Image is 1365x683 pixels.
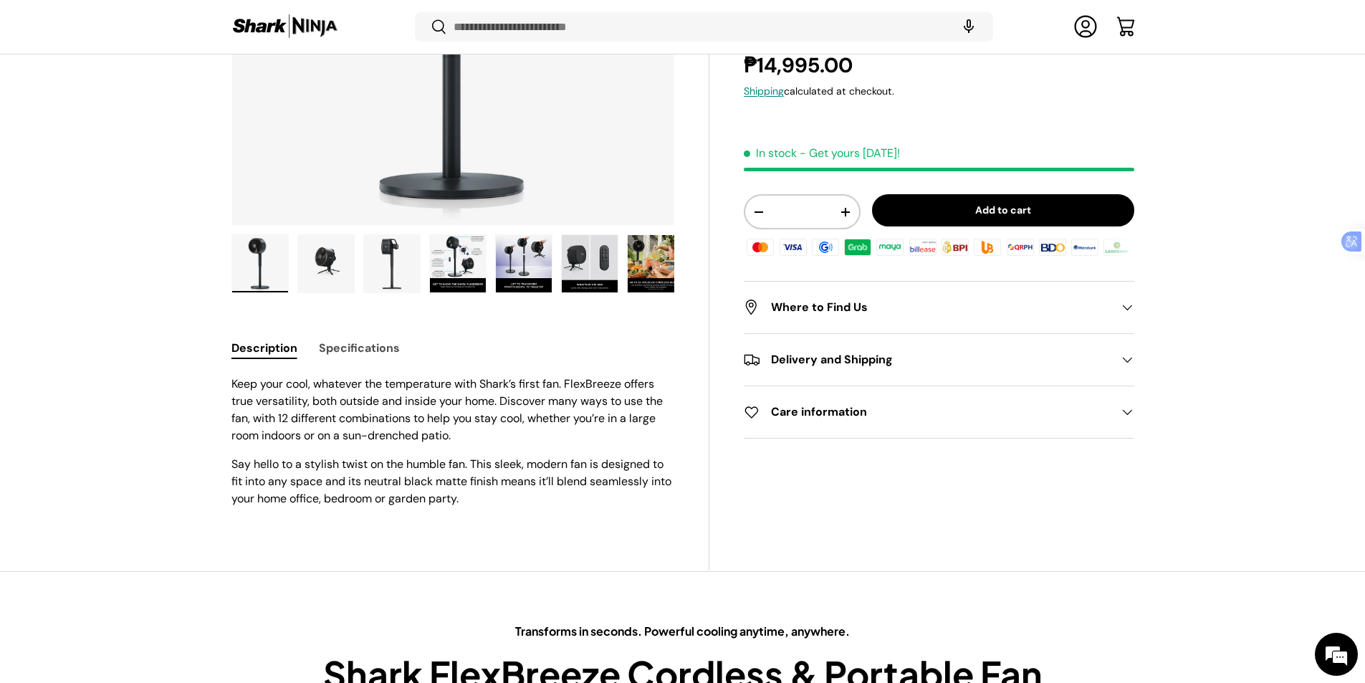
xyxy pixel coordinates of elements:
[744,52,856,80] strong: ₱14,995.00
[874,237,906,258] img: maya
[7,391,273,441] textarea: Type your message and hit 'Enter'
[232,235,288,292] img: https://sharkninja.com.ph/products/shark-flexbreeze-cordless-portable-fan-fa221ph
[231,456,675,507] p: Say hello to a stylish twist on the humble fan. This sleek, modern fan is designed to fit into an...
[319,332,400,364] button: Specifications
[75,80,241,99] div: Chat with us now
[231,13,339,41] img: Shark Ninja Philippines
[231,376,675,444] p: Keep your cool, whatever the temperature with Shark’s first fan. FlexBreeze offers true versatili...
[231,332,297,364] button: Description
[430,235,486,292] img: Shark FlexBreeze Cordless & Portable Fan (FA221PH)
[744,387,1134,439] summary: Care information
[744,335,1134,386] summary: Delivery and Shipping
[744,85,784,98] a: Shipping
[1004,237,1035,258] img: qrph
[83,181,198,325] span: We're online!
[872,195,1134,227] button: Add to cart
[235,7,269,42] div: Minimize live chat window
[907,237,939,258] img: billease
[972,237,1003,258] img: ubp
[744,237,776,258] img: master
[777,237,808,258] img: visa
[628,235,684,292] img: Shark FlexBreeze Cordless & Portable Fan (FA221PH)
[562,235,618,292] img: Shark FlexBreeze Cordless & Portable Fan (FA221PH)
[810,237,841,258] img: gcash
[744,85,1134,100] div: calculated at checkout.
[496,235,552,292] img: Shark FlexBreeze Cordless & Portable Fan (FA221PH)
[298,235,354,292] img: Shark FlexBreeze Cordless & Portable Fan (FA221PH)
[316,623,1050,640] p: Transforms in seconds. Powerful cooling anytime, anywhere.
[800,146,900,161] p: - Get yours [DATE]!
[744,282,1134,334] summary: Where to Find Us
[744,300,1111,317] h2: Where to Find Us
[939,237,971,258] img: bpi
[1037,237,1068,258] img: bdo
[946,11,992,43] speech-search-button: Search by voice
[1101,237,1133,258] img: landbank
[744,404,1111,421] h2: Care information
[364,235,420,292] img: Shark FlexBreeze Cordless & Portable Fan (FA221PH)
[744,146,797,161] span: In stock
[842,237,873,258] img: grabpay
[1069,237,1101,258] img: metrobank
[744,352,1111,369] h2: Delivery and Shipping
